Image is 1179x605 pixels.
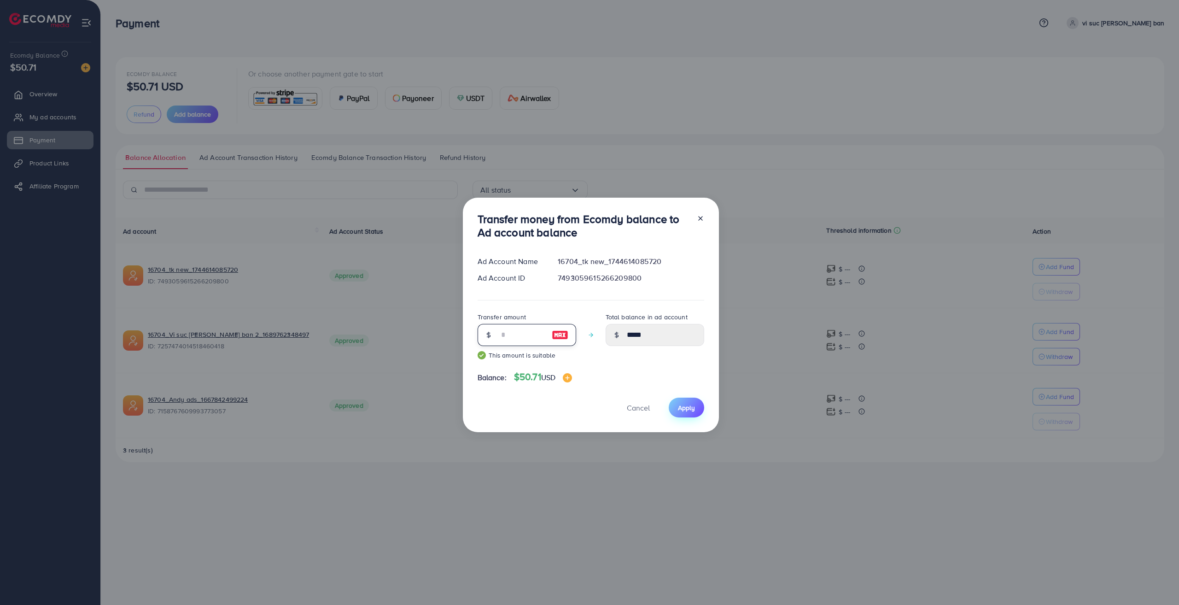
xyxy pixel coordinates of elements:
div: Ad Account Name [470,256,551,267]
button: Cancel [615,398,661,417]
h3: Transfer money from Ecomdy balance to Ad account balance [478,212,689,239]
img: image [552,329,568,341]
span: Apply [678,403,695,412]
span: Balance: [478,372,507,383]
div: Ad Account ID [470,273,551,283]
h4: $50.71 [514,371,572,383]
label: Transfer amount [478,312,526,322]
small: This amount is suitable [478,351,576,360]
label: Total balance in ad account [606,312,688,322]
span: USD [541,372,555,382]
iframe: Chat [1140,564,1172,598]
span: Cancel [627,403,650,413]
button: Apply [669,398,704,417]
div: 7493059615266209800 [550,273,711,283]
img: image [563,373,572,382]
img: guide [478,351,486,359]
div: 16704_tk new_1744614085720 [550,256,711,267]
